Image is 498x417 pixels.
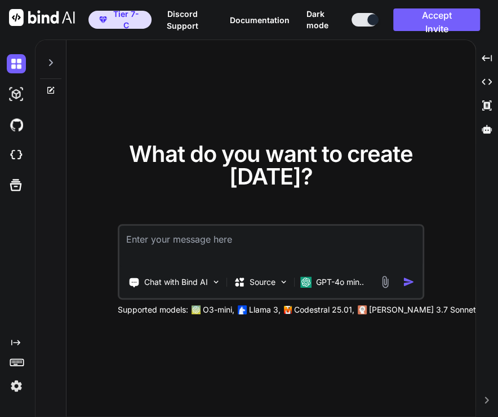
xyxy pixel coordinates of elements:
[7,85,26,104] img: darkAi-studio
[112,8,141,31] span: Tier 7-C
[230,14,290,26] button: Documentation
[403,276,415,288] img: icon
[294,304,354,315] p: Codestral 25.01,
[316,276,364,288] p: GPT-4o min..
[144,276,208,288] p: Chat with Bind AI
[230,15,290,25] span: Documentation
[7,115,26,134] img: githubDark
[211,277,221,287] img: Pick Tools
[249,304,281,315] p: Llama 3,
[167,9,198,30] span: Discord Support
[7,376,26,396] img: settings
[393,8,480,31] button: Accept Invite
[369,304,478,315] p: [PERSON_NAME] 3.7 Sonnet,
[192,305,201,314] img: GPT-4
[129,140,413,190] span: What do you want to create [DATE]?
[99,16,107,23] img: premium
[284,306,292,314] img: Mistral-AI
[250,276,275,288] p: Source
[118,304,188,315] p: Supported models:
[306,8,347,31] span: Dark mode
[7,146,26,165] img: cloudideIcon
[279,277,288,287] img: Pick Models
[238,305,247,314] img: Llama2
[203,304,234,315] p: O3-mini,
[152,8,213,32] button: Discord Support
[379,275,392,288] img: attachment
[300,276,312,288] img: GPT-4o mini
[88,11,152,29] button: premiumTier 7-C
[7,54,26,73] img: darkChat
[9,9,75,26] img: Bind AI
[358,305,367,314] img: claude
